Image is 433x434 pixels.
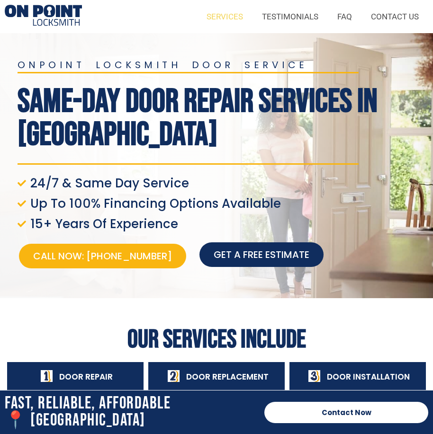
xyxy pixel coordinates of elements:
h2: onpoint locksmith door service [18,60,428,70]
img: Door Repair Service Locations 1 [5,5,82,28]
span: 15+ Years Of Experience [28,217,178,230]
a: SERVICES [197,6,253,27]
span: Door Replacement [186,371,269,382]
span: Contact Now [322,409,371,416]
span: Door Repair [59,371,113,382]
h1: Same-Day Door Repair Services In [GEOGRAPHIC_DATA] [18,85,428,151]
a: TESTIMONIALS [253,6,328,27]
span: Door Installation [327,371,410,382]
span: Call Now: [PHONE_NUMBER] [33,249,172,263]
span: 24/7 & Same Day Service [28,177,189,190]
span: Get a free estimate [214,248,309,261]
h2: Fast, Reliable, Affordable 📍 [GEOGRAPHIC_DATA] [5,395,255,429]
a: Contact Now [264,402,428,423]
a: FAQ [328,6,361,27]
span: Up To 100% Financing Options Available [28,197,281,210]
a: Call Now: [PHONE_NUMBER] [19,244,186,268]
a: Get a free estimate [199,242,324,267]
h2: Our Services Include [5,327,428,353]
nav: Menu [91,6,428,27]
a: CONTACT US [361,6,428,27]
